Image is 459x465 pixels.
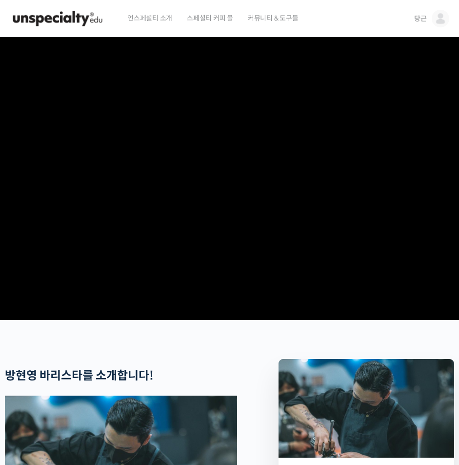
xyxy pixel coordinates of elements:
[5,368,149,383] strong: 방현영 바리스타를 소개합니다
[5,369,237,383] h2: !
[414,14,427,23] span: 당근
